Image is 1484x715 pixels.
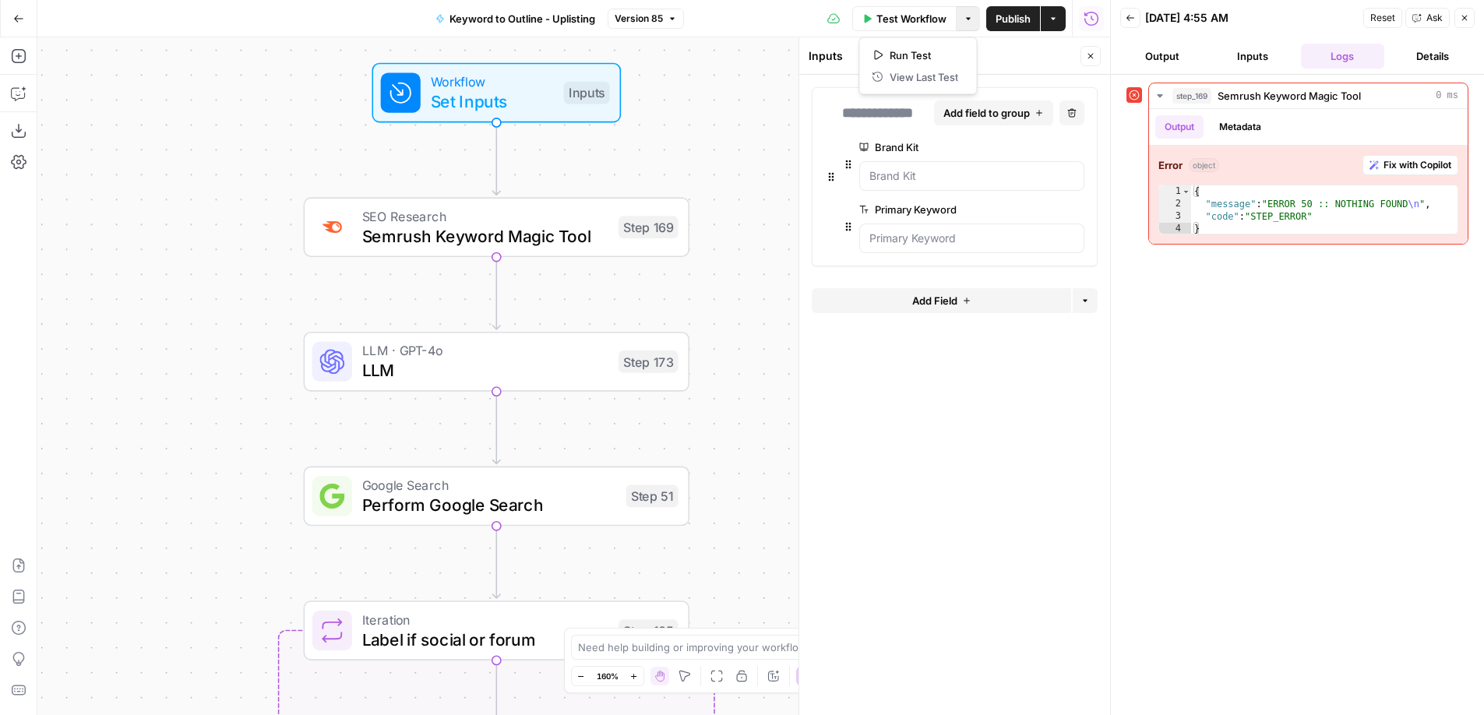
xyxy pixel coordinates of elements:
[362,492,616,517] span: Perform Google Search
[493,257,501,329] g: Edge from step_169 to step_173
[362,340,608,361] span: LLM · GPT-4o
[1155,115,1204,139] button: Output
[809,48,1076,64] div: Inputs
[869,168,1074,184] input: Brand Kit
[304,197,689,257] div: SEO ResearchSemrush Keyword Magic ToolStep 169
[431,72,554,92] span: Workflow
[608,9,684,29] button: Version 85
[986,6,1040,31] button: Publish
[996,11,1031,26] span: Publish
[943,105,1030,121] span: Add field to group
[597,670,619,682] span: 160%
[1172,88,1211,104] span: step_169
[1159,210,1191,223] div: 3
[1149,83,1468,108] button: 0 ms
[812,288,1071,313] button: Add Field
[1362,155,1458,175] button: Fix with Copilot
[1301,44,1385,69] button: Logs
[1158,157,1183,173] strong: Error
[362,627,608,652] span: Label if social or forum
[859,139,996,155] label: Brand Kit
[1159,198,1191,210] div: 2
[493,526,501,598] g: Edge from step_51 to step_185
[431,89,554,114] span: Set Inputs
[304,601,689,660] div: IterationLabel if social or forumStep 185
[619,216,679,238] div: Step 169
[1363,8,1402,28] button: Reset
[493,392,501,464] g: Edge from step_173 to step_51
[1149,109,1468,244] div: 0 ms
[1391,44,1475,69] button: Details
[619,619,679,642] div: Step 185
[876,11,946,26] span: Test Workflow
[1218,88,1361,104] span: Semrush Keyword Magic Tool
[890,48,958,63] span: Run Test
[362,358,608,383] span: LLM
[615,12,663,26] span: Version 85
[619,350,679,373] div: Step 173
[1189,158,1219,172] span: object
[564,82,610,104] div: Inputs
[869,231,1074,246] input: Primary Keyword
[1210,115,1271,139] button: Metadata
[304,467,689,527] div: Google SearchPerform Google SearchStep 51
[362,206,608,227] span: SEO Research
[626,485,679,508] div: Step 51
[1370,11,1395,25] span: Reset
[362,224,608,248] span: Semrush Keyword Magic Tool
[319,215,344,240] img: 8a3tdog8tf0qdwwcclgyu02y995m
[1426,11,1443,25] span: Ask
[362,609,608,629] span: Iteration
[1159,223,1191,235] div: 4
[1436,89,1458,103] span: 0 ms
[890,69,958,85] span: View Last Test
[362,475,616,495] span: Google Search
[1405,8,1450,28] button: Ask
[1384,158,1451,172] span: Fix with Copilot
[304,332,689,392] div: LLM · GPT-4oLLMStep 173
[934,100,1053,125] button: Add field to group
[1211,44,1295,69] button: Inputs
[912,293,957,308] span: Add Field
[1120,44,1204,69] button: Output
[1159,185,1191,198] div: 1
[1182,185,1190,198] span: Toggle code folding, rows 1 through 4
[426,6,605,31] button: Keyword to Outline - Uplisting
[852,6,957,31] button: Test Workflow
[859,202,996,217] label: Primary Keyword
[449,11,595,26] span: Keyword to Outline - Uplisting
[304,63,689,123] div: WorkflowSet InputsInputs
[493,122,501,195] g: Edge from start to step_169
